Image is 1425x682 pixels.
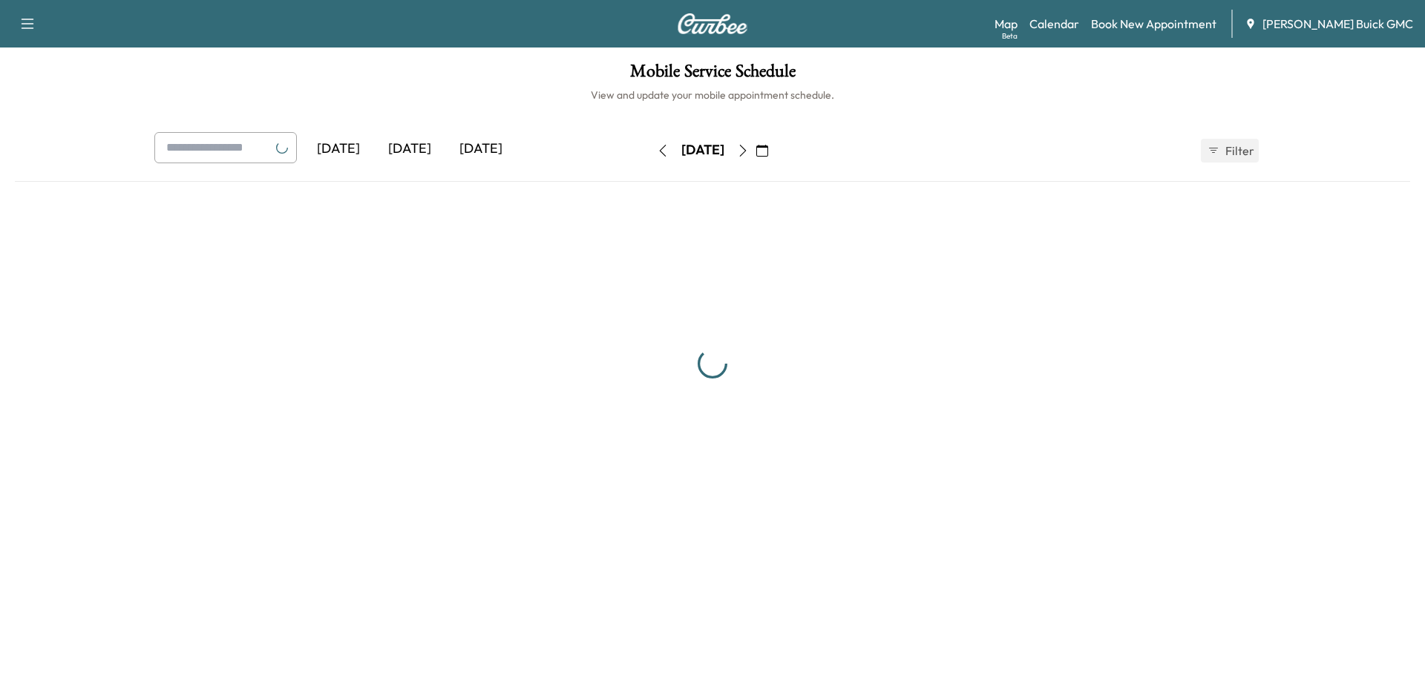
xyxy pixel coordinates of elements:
[1002,30,1018,42] div: Beta
[677,13,748,34] img: Curbee Logo
[1091,15,1216,33] a: Book New Appointment
[445,132,517,166] div: [DATE]
[1201,139,1259,163] button: Filter
[303,132,374,166] div: [DATE]
[374,132,445,166] div: [DATE]
[15,88,1410,102] h6: View and update your mobile appointment schedule.
[995,15,1018,33] a: MapBeta
[1262,15,1413,33] span: [PERSON_NAME] Buick GMC
[681,141,724,160] div: [DATE]
[15,62,1410,88] h1: Mobile Service Schedule
[1225,142,1252,160] span: Filter
[1029,15,1079,33] a: Calendar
